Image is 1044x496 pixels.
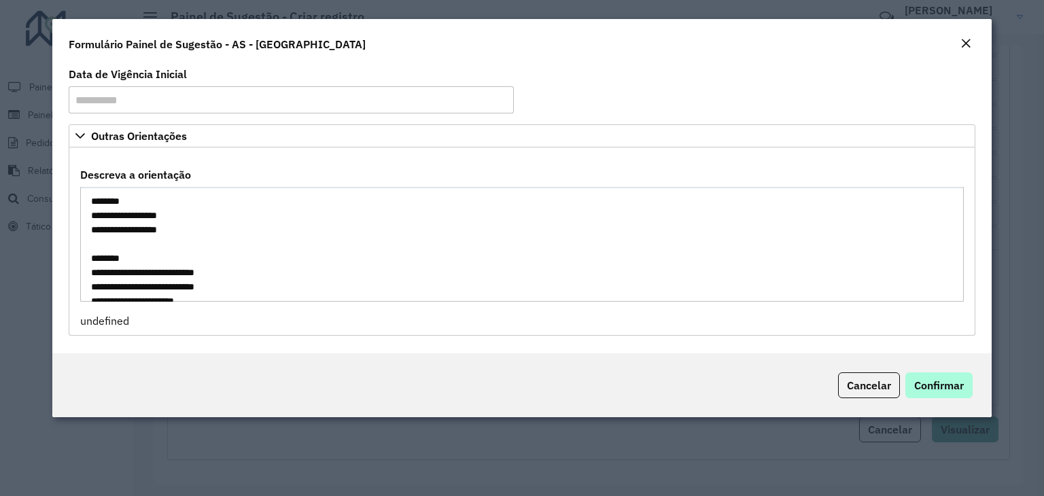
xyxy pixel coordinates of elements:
[960,38,971,49] em: Fechar
[69,66,187,82] label: Data de Vigência Inicial
[69,147,975,336] div: Outras Orientações
[914,378,964,392] span: Confirmar
[838,372,900,398] button: Cancelar
[69,36,366,52] h4: Formulário Painel de Sugestão - AS - [GEOGRAPHIC_DATA]
[91,130,187,141] span: Outras Orientações
[956,35,975,53] button: Close
[80,166,191,183] label: Descreva a orientação
[905,372,973,398] button: Confirmar
[847,378,891,392] span: Cancelar
[69,124,975,147] a: Outras Orientações
[80,314,129,327] span: undefined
